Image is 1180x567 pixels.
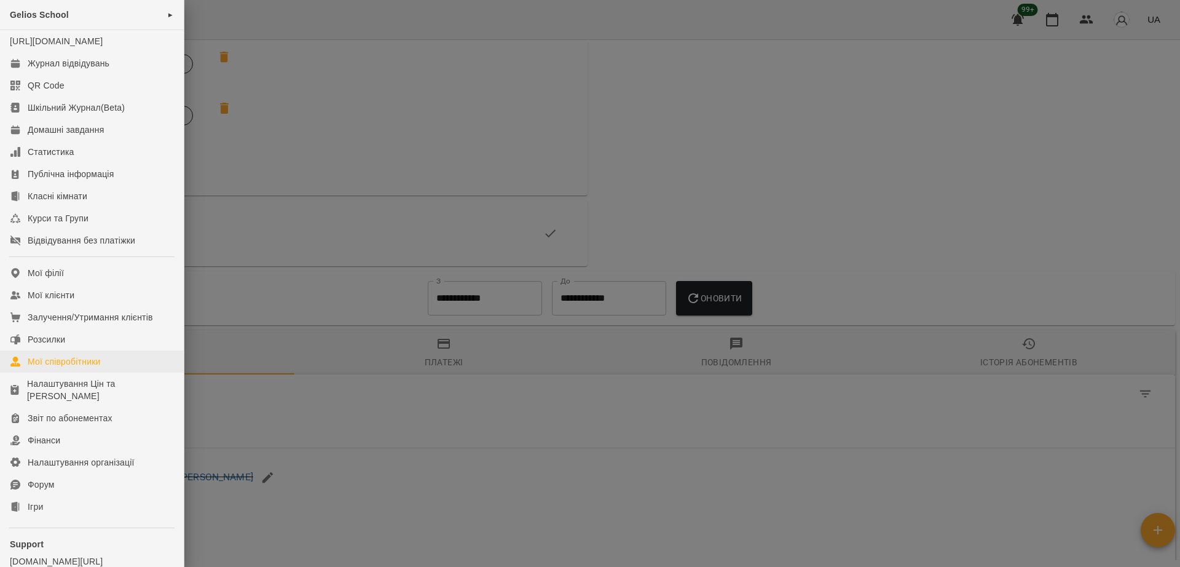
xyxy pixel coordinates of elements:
div: QR Code [28,79,65,92]
span: Gelios School [10,10,69,20]
div: Шкільний Журнал(Beta) [28,101,125,114]
div: Ігри [28,501,43,513]
div: Форум [28,478,55,491]
a: [URL][DOMAIN_NAME] [10,36,103,46]
div: Класні кімнати [28,190,87,202]
div: Курси та Групи [28,212,88,224]
div: Звіт по абонементах [28,412,112,424]
div: Статистика [28,146,74,158]
div: Налаштування організації [28,456,135,469]
div: Залучення/Утримання клієнтів [28,311,153,323]
div: Налаштування Цін та [PERSON_NAME] [27,378,174,402]
div: Мої філії [28,267,64,279]
div: Домашні завдання [28,124,104,136]
span: ► [167,10,174,20]
div: Мої клієнти [28,289,74,301]
div: Публічна інформація [28,168,114,180]
div: Фінанси [28,434,60,446]
div: Відвідування без платіжки [28,234,135,247]
div: Журнал відвідувань [28,57,109,69]
div: Розсилки [28,333,65,346]
div: Мої співробітники [28,355,101,368]
p: Support [10,538,174,550]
